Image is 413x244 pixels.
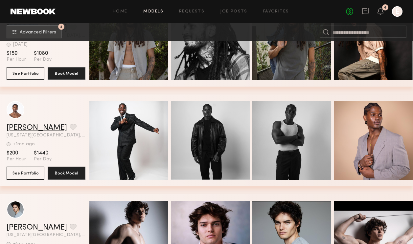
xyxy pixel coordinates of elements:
[384,6,386,10] div: 6
[7,150,26,156] span: $200
[48,167,85,180] button: Book Model
[20,30,56,35] span: Advanced Filters
[13,42,28,47] div: [DATE]
[34,156,52,162] span: Per Day
[143,10,163,14] a: Models
[34,57,52,63] span: Per Day
[7,25,62,38] button: 2Advanced Filters
[7,67,44,80] button: See Portfolio
[220,10,247,14] a: Job Posts
[7,124,67,132] a: [PERSON_NAME]
[7,156,26,162] span: Per Hour
[113,10,127,14] a: Home
[7,167,44,180] button: See Portfolio
[179,10,204,14] a: Requests
[7,57,26,63] span: Per Hour
[60,25,62,28] span: 2
[34,50,52,57] span: $1080
[48,67,85,80] button: Book Model
[7,50,26,57] span: $150
[263,10,289,14] a: Favorites
[7,224,67,232] a: [PERSON_NAME]
[34,150,52,156] span: $1440
[13,142,35,147] div: +1mo ago
[7,233,85,237] span: [US_STATE][GEOGRAPHIC_DATA], [GEOGRAPHIC_DATA]
[7,133,85,138] span: [US_STATE][GEOGRAPHIC_DATA], [GEOGRAPHIC_DATA]
[392,6,402,17] a: E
